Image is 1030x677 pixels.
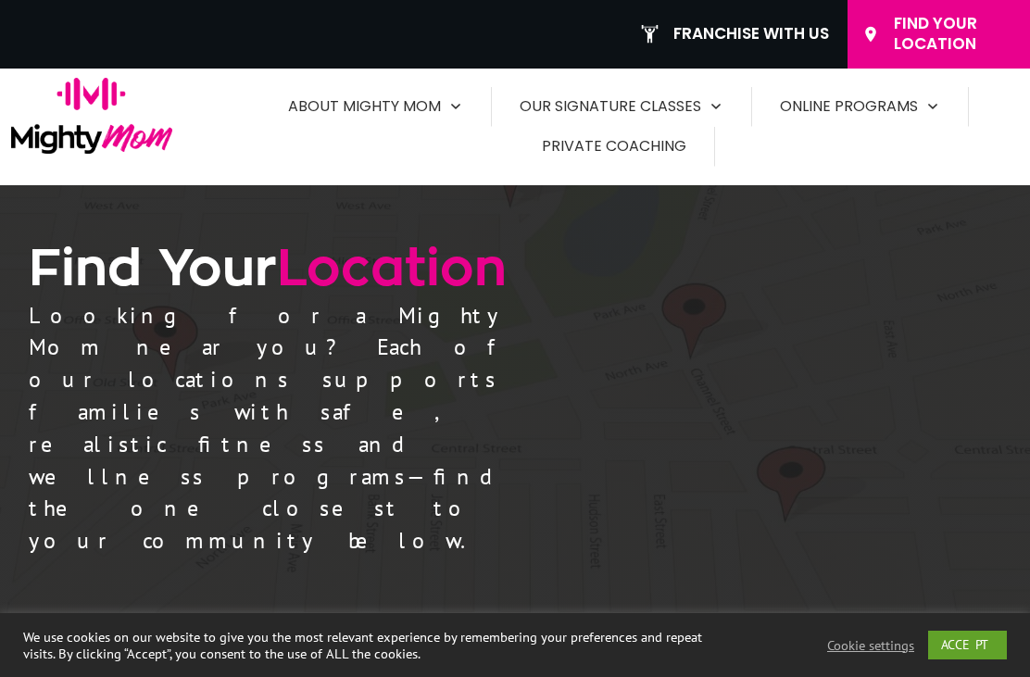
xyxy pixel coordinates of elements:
[288,92,441,121] span: About Mighty Mom
[277,244,507,295] span: Location
[29,300,589,580] p: Looking for a Mighty Mom near you? Each of our locations supports families with safe, realistic f...
[928,631,1007,659] a: ACCEPT
[780,92,918,121] span: Online Programs
[29,242,1001,298] h1: Find Your
[11,78,172,153] img: logo-mighty-mom-full
[520,92,701,121] span: Our Signature Classes
[288,92,463,121] a: About Mighty Mom
[827,637,914,654] a: Cookie settings
[673,24,829,44] span: Franchise With Us
[894,14,1016,54] span: Find Your Location
[520,92,723,121] a: Our Signature Classes
[23,629,711,662] div: We use cookies on our website to give you the most relevant experience by remembering your prefer...
[542,132,686,161] a: Private Coaching
[780,92,940,121] a: Online Programs
[640,10,829,59] a: Franchise With Us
